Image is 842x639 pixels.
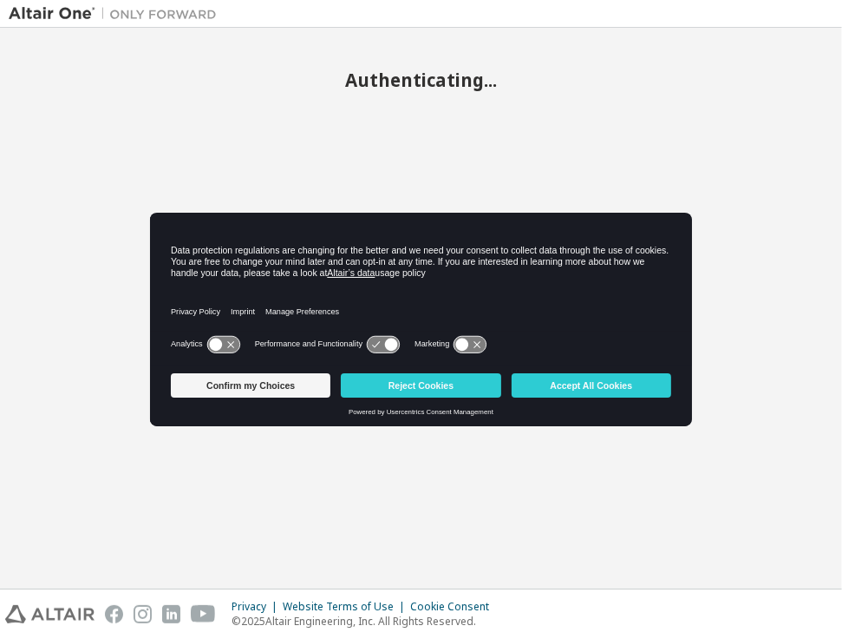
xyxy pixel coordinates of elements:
img: linkedin.svg [162,605,180,623]
div: Website Terms of Use [283,600,410,614]
img: instagram.svg [134,605,152,623]
h2: Authenticating... [9,69,833,91]
img: youtube.svg [191,605,216,623]
div: Cookie Consent [410,600,499,614]
img: altair_logo.svg [5,605,95,623]
div: Privacy [232,600,283,614]
p: © 2025 Altair Engineering, Inc. All Rights Reserved. [232,614,499,629]
img: Altair One [9,5,225,23]
img: facebook.svg [105,605,123,623]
